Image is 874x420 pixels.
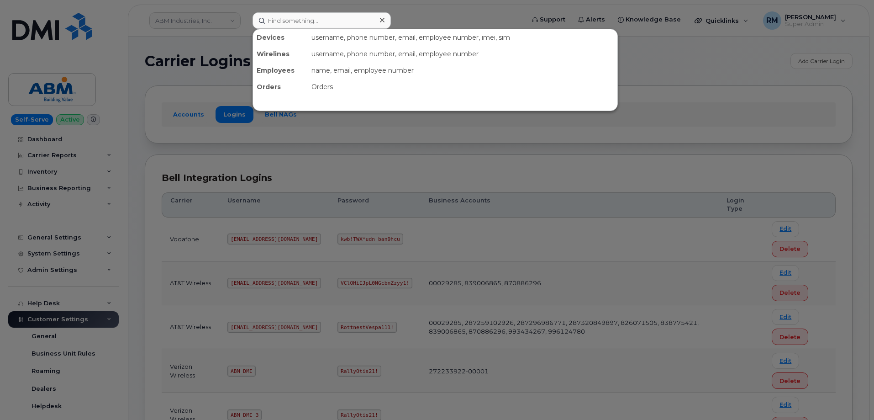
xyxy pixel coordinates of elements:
div: Orders [308,79,617,95]
div: Employees [253,62,308,79]
div: username, phone number, email, employee number, imei, sim [308,29,617,46]
div: Wirelines [253,46,308,62]
div: username, phone number, email, employee number [308,46,617,62]
div: Orders [253,79,308,95]
div: Devices [253,29,308,46]
div: name, email, employee number [308,62,617,79]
